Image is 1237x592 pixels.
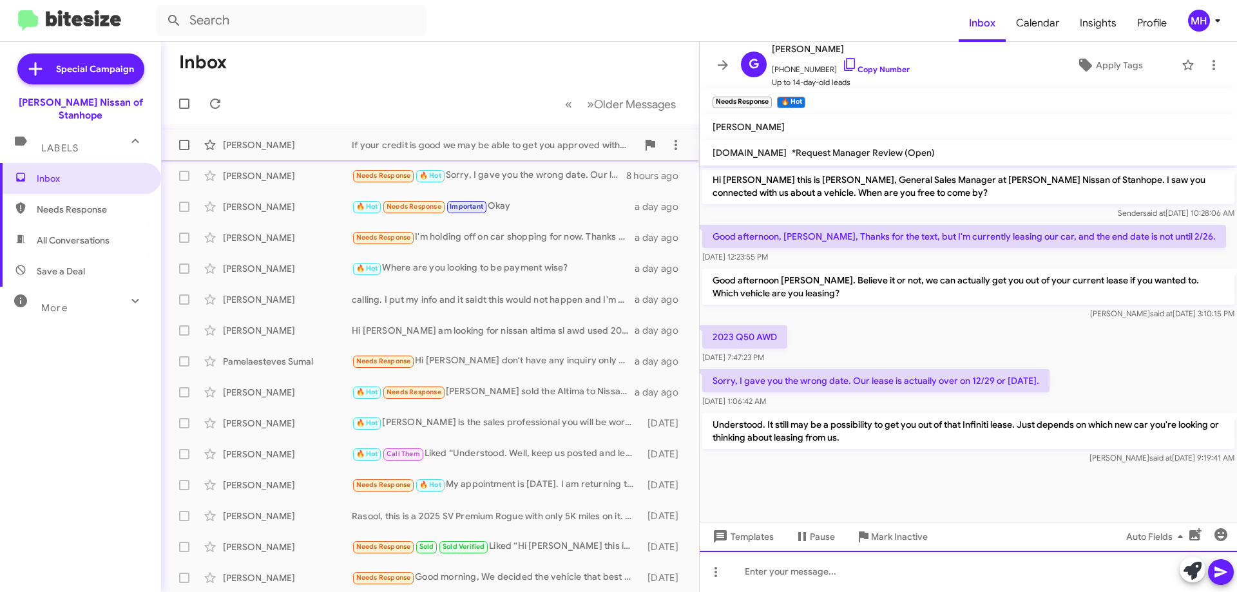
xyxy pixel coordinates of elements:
[223,169,352,182] div: [PERSON_NAME]
[352,324,635,337] div: Hi [PERSON_NAME] am looking for nissan altima sl awd used 2024. However my budget is 27500 out th...
[41,302,68,314] span: More
[702,352,764,362] span: [DATE] 7:47:23 PM
[772,57,910,76] span: [PHONE_NUMBER]
[419,542,434,551] span: Sold
[352,385,635,399] div: [PERSON_NAME] sold the Altima to Nissan inn Denville and got a new pathfinder
[1006,5,1069,42] a: Calendar
[713,97,772,108] small: Needs Response
[352,168,626,183] div: Sorry, I gave you the wrong date. Our lease is actually over on 12/29 or [DATE].
[700,525,784,548] button: Templates
[1116,525,1198,548] button: Auto Fields
[641,448,689,461] div: [DATE]
[784,525,845,548] button: Pause
[792,147,935,158] span: *Request Manager Review (Open)
[641,417,689,430] div: [DATE]
[419,481,441,489] span: 🔥 Hot
[356,573,411,582] span: Needs Response
[1089,453,1234,463] span: [PERSON_NAME] [DATE] 9:19:41 AM
[352,138,637,151] div: If your credit is good we may be able to get you approved without needing proof of income.
[635,324,689,337] div: a day ago
[223,479,352,492] div: [PERSON_NAME]
[37,172,146,185] span: Inbox
[223,200,352,213] div: [PERSON_NAME]
[223,293,352,306] div: [PERSON_NAME]
[356,481,411,489] span: Needs Response
[352,199,635,214] div: Okay
[749,54,759,75] span: G
[1069,5,1127,42] a: Insights
[1127,5,1177,42] a: Profile
[352,539,641,554] div: Liked “Hi [PERSON_NAME] this is [PERSON_NAME], General Sales Manager at [PERSON_NAME] Nissan of S...
[641,510,689,522] div: [DATE]
[223,355,352,368] div: Pamelaesteves Sumal
[641,571,689,584] div: [DATE]
[387,450,420,458] span: Call Them
[352,261,635,276] div: Where are you looking to be payment wise?
[635,262,689,275] div: a day ago
[41,142,79,154] span: Labels
[772,76,910,89] span: Up to 14-day-old leads
[565,96,572,112] span: «
[223,138,352,151] div: [PERSON_NAME]
[223,262,352,275] div: [PERSON_NAME]
[1043,53,1175,77] button: Apply Tags
[1143,208,1165,218] span: said at
[443,542,485,551] span: Sold Verified
[641,540,689,553] div: [DATE]
[37,265,85,278] span: Save a Deal
[387,388,441,396] span: Needs Response
[356,419,378,427] span: 🔥 Hot
[702,413,1234,449] p: Understood. It still may be a possibility to get you out of that Infiniti lease. Just depends on ...
[1126,525,1188,548] span: Auto Fields
[626,169,689,182] div: 8 hours ago
[635,231,689,244] div: a day ago
[702,396,766,406] span: [DATE] 1:06:42 AM
[356,357,411,365] span: Needs Response
[1149,453,1172,463] span: said at
[352,230,635,245] div: I'm holding off on car shopping for now. Thanks anyway.
[641,479,689,492] div: [DATE]
[37,234,110,247] span: All Conversations
[156,5,427,36] input: Search
[356,388,378,396] span: 🔥 Hot
[352,354,635,368] div: Hi [PERSON_NAME] don't have any inquiry only wondering if the license plate has come yet for the ...
[635,386,689,399] div: a day ago
[352,477,641,492] div: My appointment is [DATE]. I am returning the car because the car is still not fixed.
[845,525,938,548] button: Mark Inactive
[777,97,805,108] small: 🔥 Hot
[356,202,378,211] span: 🔥 Hot
[1096,53,1143,77] span: Apply Tags
[37,203,146,216] span: Needs Response
[959,5,1006,42] a: Inbox
[387,202,441,211] span: Needs Response
[710,525,774,548] span: Templates
[1090,309,1234,318] span: [PERSON_NAME] [DATE] 3:10:15 PM
[587,96,594,112] span: »
[223,571,352,584] div: [PERSON_NAME]
[17,53,144,84] a: Special Campaign
[557,91,580,117] button: Previous
[635,293,689,306] div: a day ago
[450,202,483,211] span: Important
[352,570,641,585] div: Good morning, We decided the vehicle that best met our needs & wants was a white 2025 Nissan Fron...
[1177,10,1223,32] button: MH
[356,264,378,272] span: 🔥 Hot
[223,540,352,553] div: [PERSON_NAME]
[352,510,641,522] div: Rasool, this is a 2025 SV Premium Rogue with only 5K miles on it. At $31,888 you're already savin...
[356,233,411,242] span: Needs Response
[772,41,910,57] span: [PERSON_NAME]
[702,252,768,262] span: [DATE] 12:23:55 PM
[352,415,641,430] div: [PERSON_NAME] is the sales professional you will be working with, he is in [DATE] from 9-8 and [D...
[635,200,689,213] div: a day ago
[713,147,787,158] span: [DOMAIN_NAME]
[56,62,134,75] span: Special Campaign
[594,97,676,111] span: Older Messages
[352,293,635,306] div: calling. I put my info and it saidt this would not happen and I'm getting 20 calls/texts daily. I...
[356,542,411,551] span: Needs Response
[223,324,352,337] div: [PERSON_NAME]
[558,91,684,117] nav: Page navigation example
[1118,208,1234,218] span: Sender [DATE] 10:28:06 AM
